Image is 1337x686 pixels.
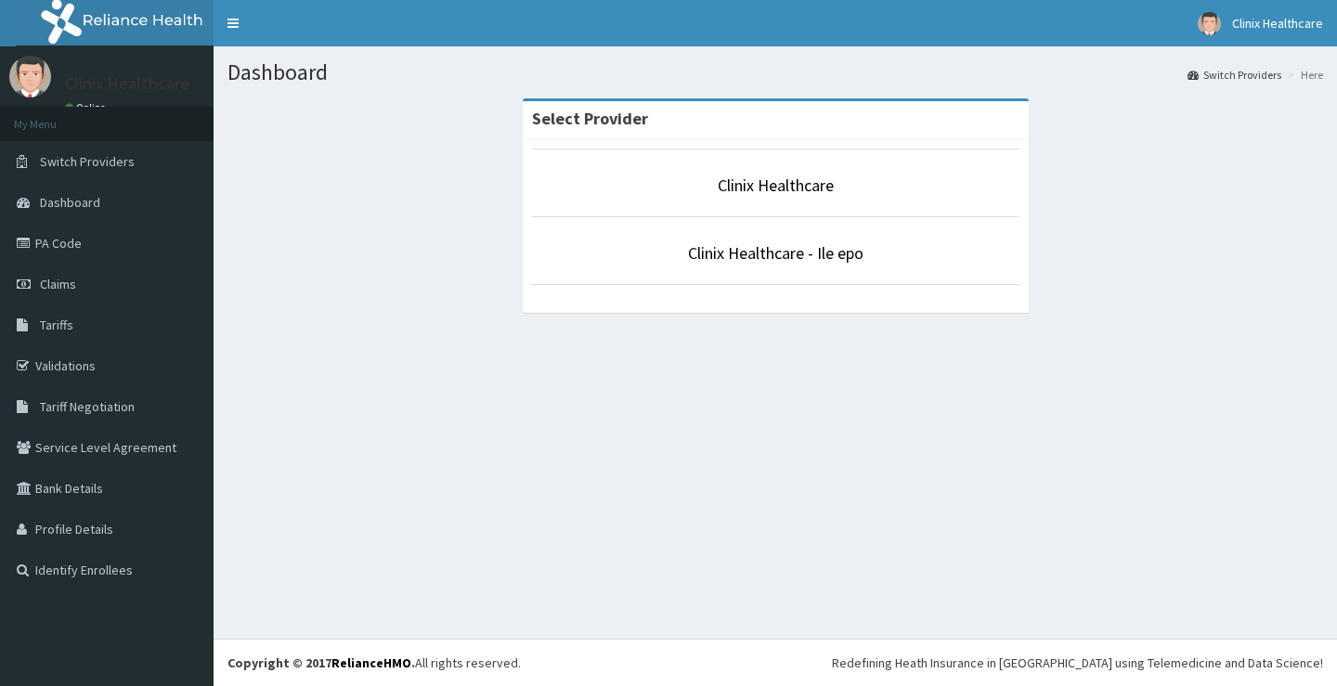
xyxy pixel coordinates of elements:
footer: All rights reserved. [214,639,1337,686]
a: Clinix Healthcare - Ile epo [688,242,863,264]
div: Redefining Heath Insurance in [GEOGRAPHIC_DATA] using Telemedicine and Data Science! [832,654,1323,672]
img: User Image [9,56,51,97]
a: Switch Providers [1188,67,1281,83]
a: RelianceHMO [331,654,411,671]
h1: Dashboard [227,60,1323,84]
a: Clinix Healthcare [718,175,834,196]
strong: Copyright © 2017 . [227,654,415,671]
span: Switch Providers [40,153,135,170]
span: Dashboard [40,194,100,211]
span: Claims [40,276,76,292]
span: Tariffs [40,317,73,333]
span: Clinix Healthcare [1232,15,1323,32]
img: User Image [1198,12,1221,35]
p: Clinix Healthcare [65,75,189,92]
li: Here [1283,67,1323,83]
strong: Select Provider [532,108,648,129]
span: Tariff Negotiation [40,398,135,415]
a: Online [65,101,110,114]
